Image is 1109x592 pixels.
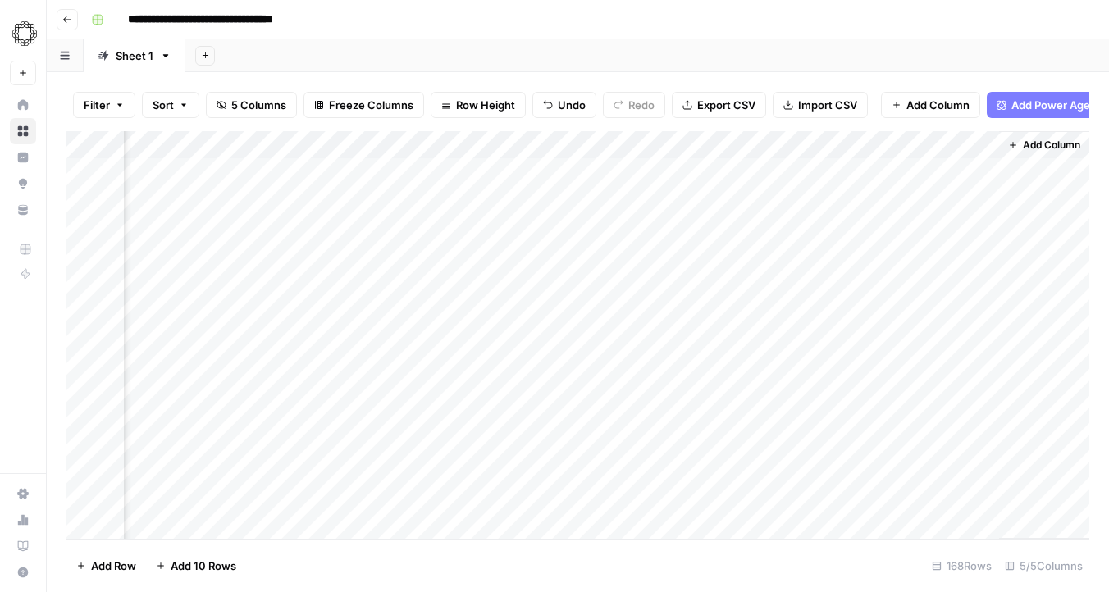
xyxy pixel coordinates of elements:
[906,97,970,113] span: Add Column
[73,92,135,118] button: Filter
[10,480,36,507] a: Settings
[773,92,868,118] button: Import CSV
[231,97,286,113] span: 5 Columns
[603,92,665,118] button: Redo
[66,553,146,579] button: Add Row
[798,97,857,113] span: Import CSV
[153,97,174,113] span: Sort
[10,197,36,223] a: Your Data
[558,97,586,113] span: Undo
[925,553,998,579] div: 168 Rows
[998,553,1089,579] div: 5/5 Columns
[206,92,297,118] button: 5 Columns
[116,48,153,64] div: Sheet 1
[1023,138,1080,153] span: Add Column
[697,97,755,113] span: Export CSV
[10,92,36,118] a: Home
[1011,97,1101,113] span: Add Power Agent
[10,507,36,533] a: Usage
[532,92,596,118] button: Undo
[10,533,36,559] a: Learning Hub
[10,559,36,585] button: Help + Support
[881,92,980,118] button: Add Column
[171,558,236,574] span: Add 10 Rows
[1002,134,1087,156] button: Add Column
[10,19,39,48] img: Omniscient Logo
[142,92,199,118] button: Sort
[672,92,766,118] button: Export CSV
[329,97,413,113] span: Freeze Columns
[146,553,246,579] button: Add 10 Rows
[84,97,110,113] span: Filter
[431,92,526,118] button: Row Height
[10,144,36,171] a: Insights
[303,92,424,118] button: Freeze Columns
[628,97,655,113] span: Redo
[10,171,36,197] a: Opportunities
[10,13,36,54] button: Workspace: Omniscient
[456,97,515,113] span: Row Height
[91,558,136,574] span: Add Row
[84,39,185,72] a: Sheet 1
[10,118,36,144] a: Browse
